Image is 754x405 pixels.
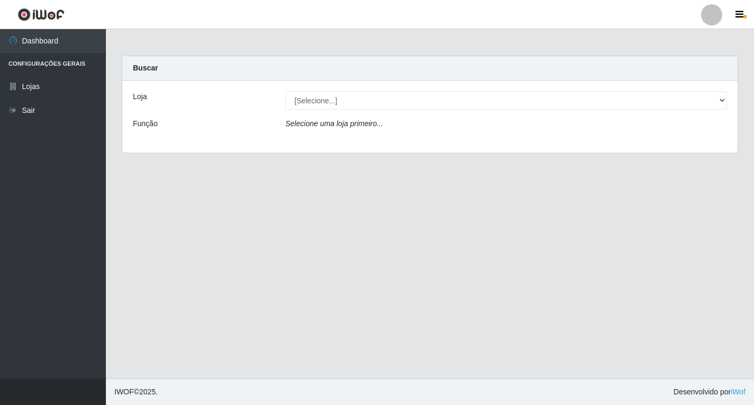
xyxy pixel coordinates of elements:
[17,8,65,21] img: CoreUI Logo
[114,388,134,396] span: IWOF
[674,386,746,398] span: Desenvolvido por
[731,388,746,396] a: iWof
[133,91,147,102] label: Loja
[114,386,158,398] span: © 2025 .
[133,64,158,72] strong: Buscar
[285,119,383,128] i: Selecione uma loja primeiro...
[133,118,158,129] label: Função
